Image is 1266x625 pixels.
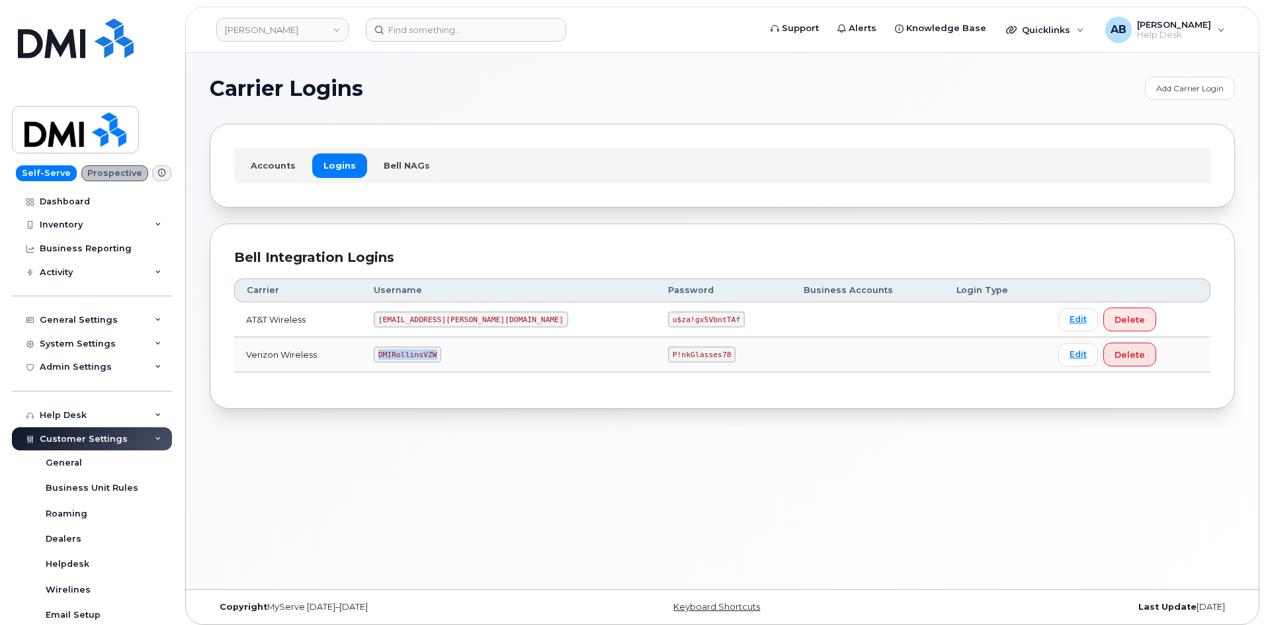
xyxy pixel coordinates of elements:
strong: Last Update [1138,602,1197,612]
th: Business Accounts [792,278,945,302]
a: Keyboard Shortcuts [673,602,760,612]
code: P!nkGlasses78 [668,347,736,362]
button: Delete [1103,343,1156,366]
code: DMIRollinsVZW [374,347,441,362]
th: Username [362,278,656,302]
code: [EMAIL_ADDRESS][PERSON_NAME][DOMAIN_NAME] [374,312,568,327]
strong: Copyright [220,602,267,612]
a: Logins [312,153,367,177]
a: Edit [1058,343,1098,366]
a: Accounts [239,153,307,177]
a: Edit [1058,308,1098,331]
div: [DATE] [893,602,1235,612]
th: Password [656,278,792,302]
span: Carrier Logins [210,79,363,99]
div: MyServe [DATE]–[DATE] [210,602,552,612]
a: Bell NAGs [372,153,441,177]
th: Carrier [234,278,362,302]
button: Delete [1103,308,1156,331]
th: Login Type [945,278,1046,302]
span: Delete [1115,313,1145,326]
td: Verizon Wireless [234,337,362,372]
code: u$za!gx5VbntTAf [668,312,745,327]
span: Delete [1115,349,1145,361]
td: AT&T Wireless [234,302,362,337]
a: Add Carrier Login [1145,77,1235,100]
div: Bell Integration Logins [234,248,1210,267]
